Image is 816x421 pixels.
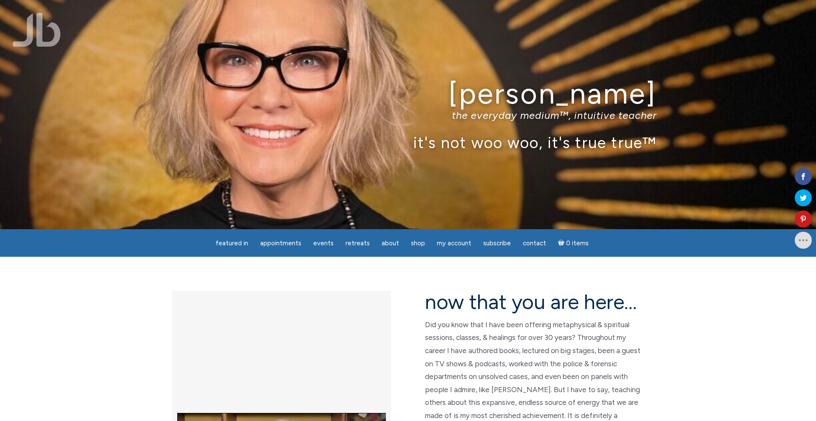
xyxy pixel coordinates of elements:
[159,109,657,121] p: the everyday medium™, intuitive teacher
[406,235,430,252] a: Shop
[346,239,370,247] span: Retreats
[518,235,551,252] a: Contact
[566,240,589,247] span: 0 items
[210,235,253,252] a: featured in
[13,13,61,47] img: Jamie Butler. The Everyday Medium
[478,235,516,252] a: Subscribe
[159,133,657,152] p: it's not woo woo, it's true true™
[159,78,657,109] h1: [PERSON_NAME]
[798,162,812,166] span: Shares
[411,239,425,247] span: Shop
[437,239,471,247] span: My Account
[432,235,476,252] a: My Account
[215,239,248,247] span: featured in
[377,235,404,252] a: About
[523,239,546,247] span: Contact
[255,235,306,252] a: Appointments
[308,235,339,252] a: Events
[558,239,566,247] i: Cart
[425,291,644,313] h2: now that you are here…
[313,239,334,247] span: Events
[382,239,399,247] span: About
[260,239,301,247] span: Appointments
[483,239,511,247] span: Subscribe
[553,234,594,252] a: Cart0 items
[340,235,375,252] a: Retreats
